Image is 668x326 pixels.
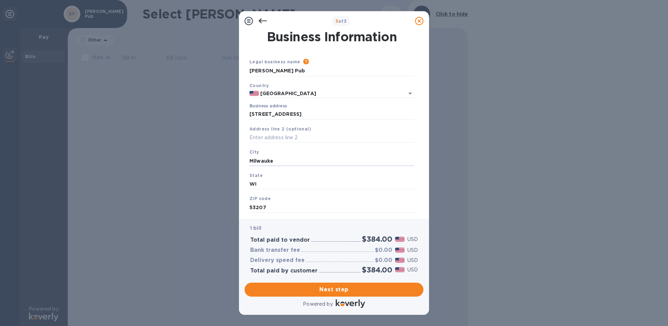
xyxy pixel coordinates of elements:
img: USD [395,237,405,242]
img: USD [395,258,405,263]
b: of 3 [335,19,347,24]
h3: $0.00 [375,257,392,264]
b: State [249,173,263,178]
img: USD [395,248,405,253]
h3: Total paid to vendor [250,237,310,243]
b: Address line 2 (optional) [249,126,311,132]
span: Next step [250,285,418,294]
b: City [249,149,259,155]
label: Business address [249,104,287,108]
input: Enter address [249,109,414,120]
img: Logo [336,299,365,308]
button: Open [405,88,415,98]
input: Enter legal business name [249,66,414,76]
b: ZIP code [249,196,271,201]
img: USD [395,267,405,272]
b: Country [249,83,269,88]
span: 3 [335,19,338,24]
b: Legal business name [249,59,300,64]
h2: $384.00 [362,235,392,243]
p: Powered by [303,300,333,308]
h3: $0.00 [375,247,392,254]
p: USD [407,257,418,264]
img: US [249,91,259,96]
input: Select country [259,89,395,98]
p: USD [407,236,418,243]
h3: Total paid by customer [250,268,318,274]
h3: Delivery speed fee [250,257,305,264]
input: Enter address line 2 [249,133,414,143]
h2: $384.00 [362,265,392,274]
button: Next step [245,283,423,297]
input: Enter state [249,179,414,190]
input: Enter ZIP code [249,202,414,213]
input: Enter city [249,156,414,166]
p: USD [407,247,418,254]
h1: Business Information [248,29,416,44]
b: 1 bill [250,225,261,231]
h3: Bank transfer fee [250,247,300,254]
p: USD [407,266,418,274]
